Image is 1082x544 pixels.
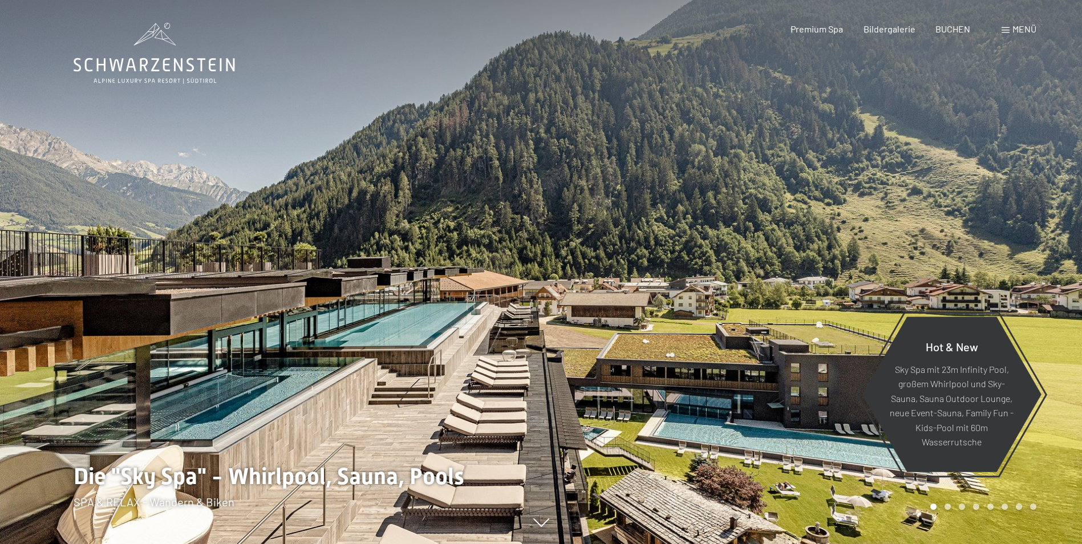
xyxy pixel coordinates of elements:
a: BUCHEN [935,23,970,34]
div: Carousel Page 2 [945,504,951,510]
a: Premium Spa [791,23,843,34]
span: Hot & New [926,339,978,353]
div: Carousel Pagination [926,504,1036,510]
a: Hot & New Sky Spa mit 23m Infinity Pool, großem Whirlpool und Sky-Sauna, Sauna Outdoor Lounge, ne... [861,316,1042,473]
div: Carousel Page 6 [1002,504,1008,510]
div: Carousel Page 4 [973,504,979,510]
div: Carousel Page 7 [1016,504,1022,510]
span: Menü [1012,23,1036,34]
div: Carousel Page 3 [959,504,965,510]
div: Carousel Page 1 (Current Slide) [930,504,937,510]
div: Carousel Page 5 [987,504,994,510]
p: Sky Spa mit 23m Infinity Pool, großem Whirlpool und Sky-Sauna, Sauna Outdoor Lounge, neue Event-S... [890,362,1014,449]
div: Carousel Page 8 [1030,504,1036,510]
a: Bildergalerie [864,23,915,34]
